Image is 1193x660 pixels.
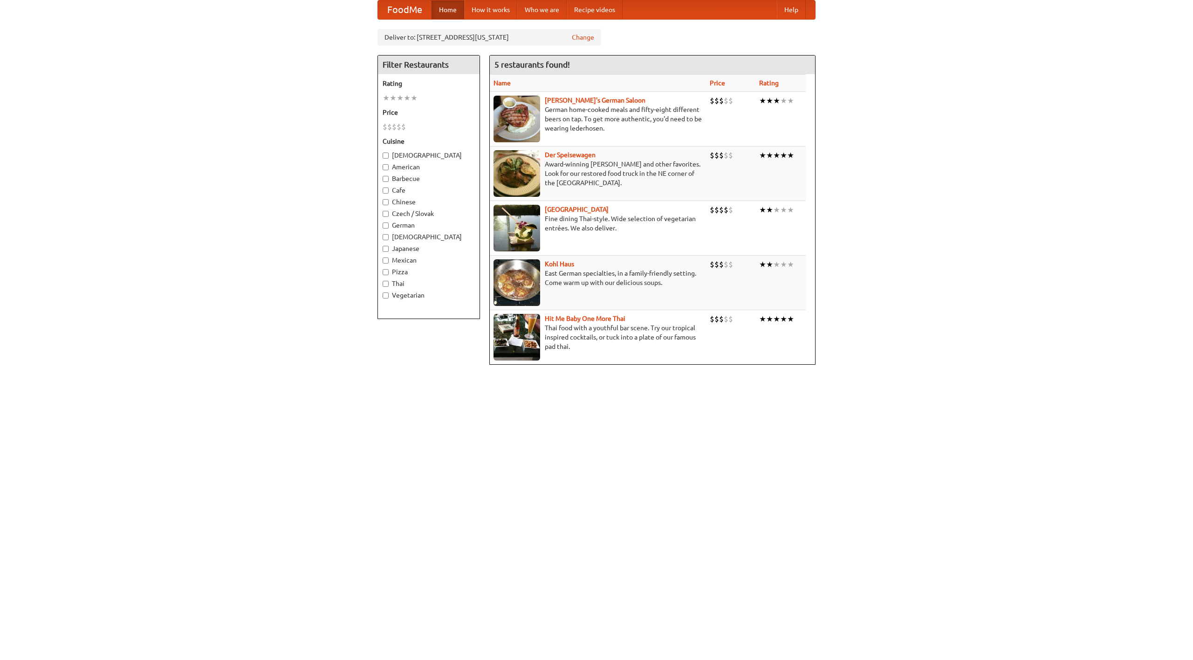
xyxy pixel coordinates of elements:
a: [PERSON_NAME]'s German Saloon [545,97,645,104]
a: Help [777,0,806,19]
input: [DEMOGRAPHIC_DATA] [383,234,389,240]
label: Barbecue [383,174,475,183]
p: Fine dining Thai-style. Wide selection of vegetarian entrées. We also deliver. [494,214,702,233]
img: satay.jpg [494,205,540,251]
ng-pluralize: 5 restaurants found! [494,60,570,69]
li: $ [728,314,733,324]
li: ★ [759,259,766,270]
label: [DEMOGRAPHIC_DATA] [383,151,475,160]
li: $ [719,314,724,324]
li: ★ [787,259,794,270]
li: $ [714,205,719,215]
li: $ [724,205,728,215]
li: ★ [411,93,418,103]
p: Thai food with a youthful bar scene. Try our tropical inspired cocktails, or tuck into a plate of... [494,323,702,351]
a: Who we are [517,0,567,19]
li: ★ [780,205,787,215]
li: $ [719,96,724,106]
li: ★ [766,96,773,106]
li: ★ [397,93,404,103]
li: $ [714,96,719,106]
input: Czech / Slovak [383,211,389,217]
li: ★ [759,314,766,324]
li: ★ [404,93,411,103]
li: $ [724,96,728,106]
li: ★ [766,259,773,270]
input: Cafe [383,188,389,194]
li: $ [710,259,714,270]
li: ★ [780,150,787,160]
input: Vegetarian [383,292,389,299]
input: Mexican [383,257,389,264]
input: [DEMOGRAPHIC_DATA] [383,153,389,159]
li: ★ [780,259,787,270]
p: German home-cooked meals and fifty-eight different beers on tap. To get more authentic, you'd nee... [494,105,702,133]
label: Cafe [383,186,475,195]
li: $ [401,122,406,132]
li: $ [714,259,719,270]
li: ★ [780,314,787,324]
li: ★ [787,205,794,215]
li: $ [710,96,714,106]
input: American [383,164,389,170]
label: [DEMOGRAPHIC_DATA] [383,232,475,242]
li: ★ [773,259,780,270]
input: Barbecue [383,176,389,182]
a: Price [710,79,725,87]
a: Hit Me Baby One More Thai [545,315,625,322]
li: ★ [759,205,766,215]
label: American [383,162,475,172]
input: German [383,222,389,229]
li: $ [724,314,728,324]
li: $ [383,122,387,132]
img: babythai.jpg [494,314,540,361]
p: Award-winning [PERSON_NAME] and other favorites. Look for our restored food truck in the NE corne... [494,160,702,188]
label: Thai [383,279,475,288]
input: Chinese [383,199,389,205]
li: ★ [780,96,787,106]
li: ★ [787,96,794,106]
li: $ [724,259,728,270]
li: $ [714,150,719,160]
h5: Cuisine [383,137,475,146]
li: $ [397,122,401,132]
li: ★ [766,150,773,160]
li: $ [714,314,719,324]
li: $ [387,122,392,132]
label: Chinese [383,197,475,207]
li: ★ [390,93,397,103]
li: ★ [773,96,780,106]
li: ★ [773,150,780,160]
li: ★ [766,314,773,324]
img: speisewagen.jpg [494,150,540,197]
input: Japanese [383,246,389,252]
input: Pizza [383,269,389,275]
li: ★ [759,96,766,106]
li: ★ [787,314,794,324]
li: $ [710,150,714,160]
li: ★ [773,205,780,215]
input: Thai [383,281,389,287]
a: FoodMe [378,0,432,19]
li: $ [710,205,714,215]
li: $ [392,122,397,132]
label: Czech / Slovak [383,209,475,218]
li: ★ [766,205,773,215]
li: $ [728,96,733,106]
a: [GEOGRAPHIC_DATA] [545,206,609,213]
label: German [383,221,475,230]
li: $ [719,150,724,160]
a: Der Speisewagen [545,151,596,159]
h5: Price [383,108,475,117]
li: ★ [773,314,780,324]
li: ★ [787,150,794,160]
h4: Filter Restaurants [378,56,480,74]
label: Vegetarian [383,291,475,300]
h5: Rating [383,79,475,88]
a: Home [432,0,464,19]
a: Recipe videos [567,0,623,19]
